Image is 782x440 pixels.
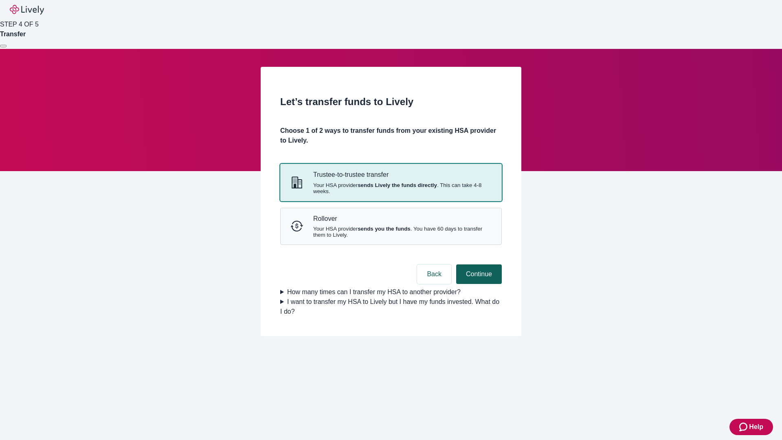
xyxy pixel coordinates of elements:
[729,419,773,435] button: Zendesk support iconHelp
[313,215,492,222] p: Rollover
[281,208,501,244] button: RolloverRolloverYour HSA providersends you the funds. You have 60 days to transfer them to Lively.
[313,226,492,238] span: Your HSA provider . You have 60 days to transfer them to Lively.
[358,226,411,232] strong: sends you the funds
[417,264,451,284] button: Back
[749,422,763,432] span: Help
[280,287,502,297] summary: How many times can I transfer my HSA to another provider?
[290,176,303,189] svg: Trustee-to-trustee
[280,95,502,109] h2: Let’s transfer funds to Lively
[456,264,502,284] button: Continue
[313,182,492,194] span: Your HSA provider . This can take 4-8 weeks.
[281,164,501,200] button: Trustee-to-trusteeTrustee-to-trustee transferYour HSA providersends Lively the funds directly. Th...
[358,182,437,188] strong: sends Lively the funds directly
[10,5,44,15] img: Lively
[313,171,492,178] p: Trustee-to-trustee transfer
[280,126,502,145] h4: Choose 1 of 2 ways to transfer funds from your existing HSA provider to Lively.
[739,422,749,432] svg: Zendesk support icon
[280,297,502,317] summary: I want to transfer my HSA to Lively but I have my funds invested. What do I do?
[290,220,303,233] svg: Rollover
